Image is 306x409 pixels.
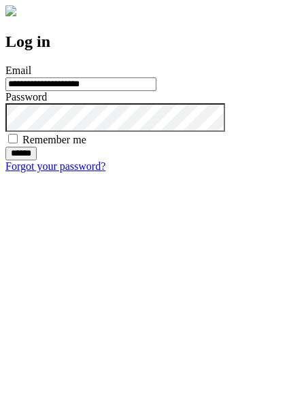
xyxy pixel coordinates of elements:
label: Password [5,91,47,103]
img: logo-4e3dc11c47720685a147b03b5a06dd966a58ff35d612b21f08c02c0306f2b779.png [5,5,16,16]
label: Remember me [22,134,86,145]
h2: Log in [5,33,301,51]
label: Email [5,65,31,76]
a: Forgot your password? [5,160,105,172]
